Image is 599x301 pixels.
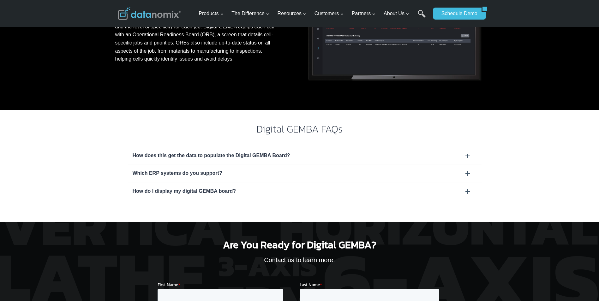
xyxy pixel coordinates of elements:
[223,237,376,252] span: Are You Ready for Digital GEMBA?
[118,7,181,20] img: Datanomix
[278,9,307,18] span: Resources
[115,15,279,63] p: Manual updates of GEMBA boards limit the timeliness of the information and the level of specifici...
[133,151,477,160] div: How does this get the data to populate the Digital GEMBA Board?
[133,169,477,177] div: Which ERP systems do you support?
[142,0,162,6] span: Last Name
[231,9,270,18] span: The Difference
[314,9,344,18] span: Customers
[384,9,410,18] span: About Us
[196,3,430,24] nav: Primary Navigation
[71,141,80,145] a: Terms
[133,187,477,195] div: How do I display my digital GEMBA board?
[142,26,171,32] span: Phone number
[128,147,482,164] div: How does this get the data to populate the Digital GEMBA Board?
[433,8,482,20] a: Schedule Demo
[352,9,376,18] span: Partners
[128,182,482,200] div: How do I display my digital GEMBA board?
[118,124,482,134] h2: Digital GEMBA FAQs
[118,147,482,200] section: FAQ Section
[199,9,224,18] span: Products
[418,10,426,24] a: Search
[142,78,166,84] span: State/Region
[128,164,482,182] div: Which ERP systems do you support?
[158,255,442,265] p: Contact us to learn more.
[86,141,106,145] a: Privacy Policy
